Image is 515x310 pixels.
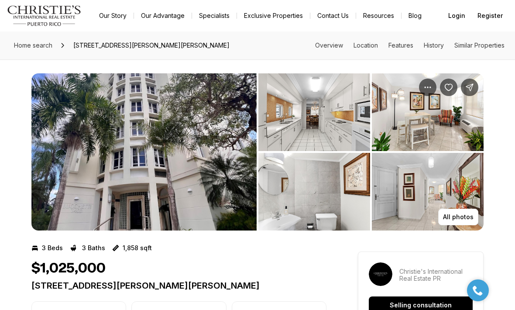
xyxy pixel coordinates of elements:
[14,41,52,49] span: Home search
[42,245,63,251] p: 3 Beds
[388,41,413,49] a: Skip to: Features
[10,38,56,52] a: Home search
[70,38,233,52] span: [STREET_ADDRESS][PERSON_NAME][PERSON_NAME]
[310,10,356,22] button: Contact Us
[477,12,503,19] span: Register
[443,214,474,220] p: All photos
[461,79,478,96] button: Share Property: 1403 LUCHETTI ST #6A
[402,10,429,22] a: Blog
[454,41,505,49] a: Skip to: Similar Properties
[354,41,378,49] a: Skip to: Location
[443,7,470,24] button: Login
[70,241,105,255] button: 3 Baths
[372,73,484,151] button: View image gallery
[390,302,452,309] p: Selling consultation
[31,73,257,231] button: View image gallery
[258,73,484,231] li: 2 of 5
[258,73,370,151] button: View image gallery
[472,7,508,24] button: Register
[237,10,310,22] a: Exclusive Properties
[258,153,370,231] button: View image gallery
[440,79,457,96] button: Save Property: 1403 LUCHETTI ST #6A
[356,10,401,22] a: Resources
[92,10,134,22] a: Our Story
[424,41,444,49] a: Skip to: History
[399,268,473,282] p: Christie's International Real Estate PR
[315,42,505,49] nav: Page section menu
[123,245,152,251] p: 1,858 sqft
[31,260,106,277] h1: $1,025,000
[31,280,326,291] p: [STREET_ADDRESS][PERSON_NAME][PERSON_NAME]
[82,245,105,251] p: 3 Baths
[192,10,237,22] a: Specialists
[31,73,257,231] li: 1 of 5
[315,41,343,49] a: Skip to: Overview
[372,153,484,231] button: View image gallery
[7,5,82,26] img: logo
[31,73,484,231] div: Listing Photos
[419,79,436,96] button: Property options
[134,10,192,22] a: Our Advantage
[438,209,478,225] button: All photos
[448,12,465,19] span: Login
